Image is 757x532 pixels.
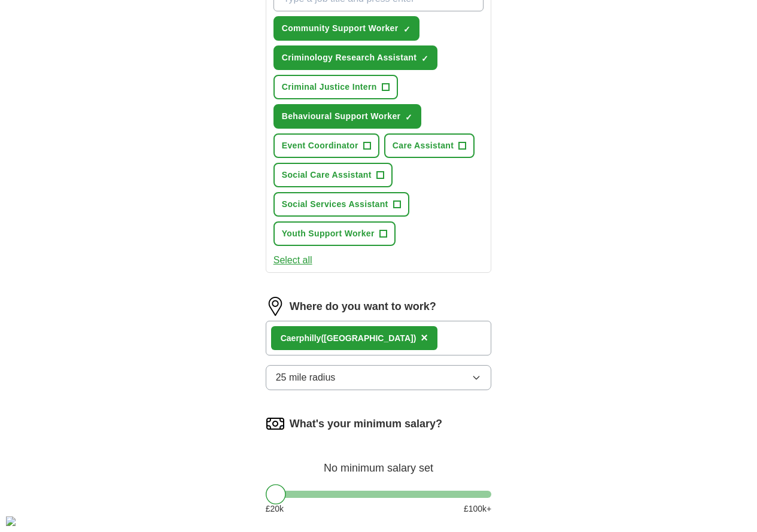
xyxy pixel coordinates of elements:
div: No minimum salary set [266,448,492,476]
button: Social Services Assistant [273,192,409,217]
span: Social Care Assistant [282,169,372,181]
span: Community Support Worker [282,22,399,35]
button: Care Assistant [384,133,475,158]
button: Criminal Justice Intern [273,75,398,99]
span: ([GEOGRAPHIC_DATA]) [321,333,416,343]
span: Behavioural Support Worker [282,110,401,123]
button: Behavioural Support Worker✓ [273,104,422,129]
label: Where do you want to work? [290,299,436,315]
div: y [281,332,416,345]
button: × [421,329,428,347]
button: Criminology Research Assistant✓ [273,45,438,70]
span: £ 100 k+ [464,503,491,515]
button: Community Support Worker✓ [273,16,419,41]
span: Social Services Assistant [282,198,388,211]
button: Select all [273,253,312,267]
button: Event Coordinator [273,133,379,158]
span: Criminology Research Assistant [282,51,417,64]
strong: Caerphill [281,333,317,343]
img: location.png [266,297,285,316]
span: £ 20 k [266,503,284,515]
span: ✓ [405,113,412,122]
button: Youth Support Worker [273,221,396,246]
img: salary.png [266,414,285,433]
button: 25 mile radius [266,365,492,390]
label: What's your minimum salary? [290,416,442,432]
div: Cookie consent button [6,516,16,526]
span: Event Coordinator [282,139,358,152]
span: ✓ [421,54,428,63]
span: ✓ [403,25,411,34]
img: Cookie%20settings [6,516,16,526]
button: Social Care Assistant [273,163,393,187]
span: × [421,331,428,344]
span: Youth Support Worker [282,227,375,240]
span: 25 mile radius [276,370,336,385]
span: Care Assistant [393,139,454,152]
span: Criminal Justice Intern [282,81,377,93]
